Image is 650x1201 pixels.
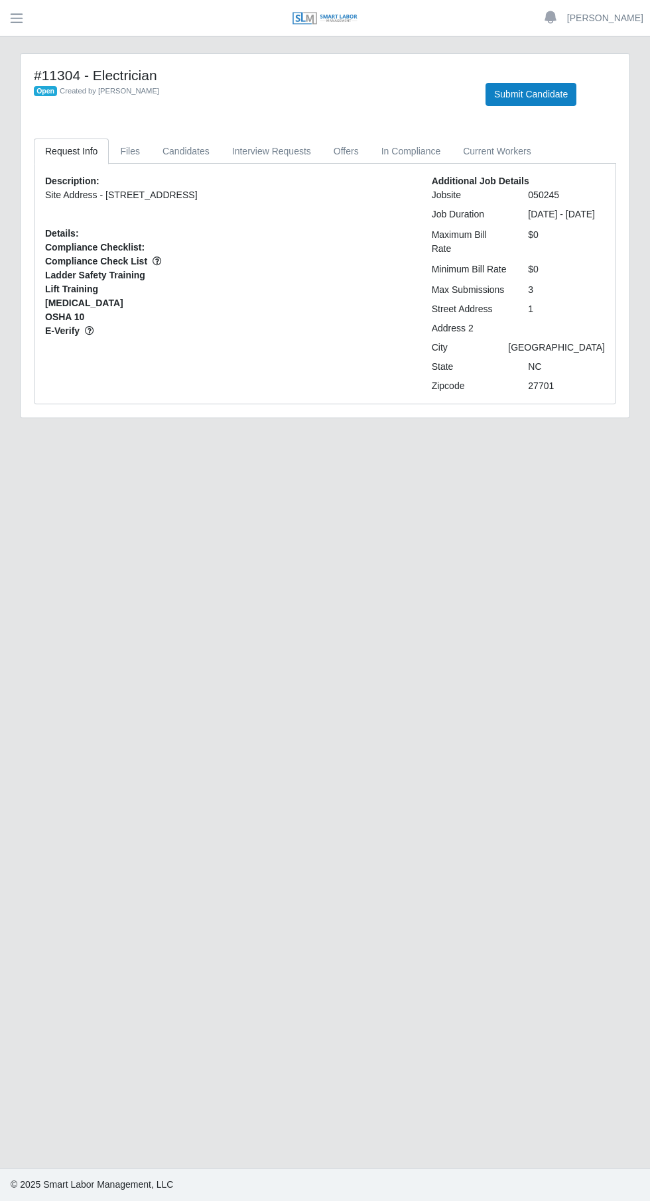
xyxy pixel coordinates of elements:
[34,139,109,164] a: Request Info
[422,341,499,355] div: City
[109,139,151,164] a: Files
[45,296,412,310] span: [MEDICAL_DATA]
[45,228,79,239] b: Details:
[45,188,412,202] p: Site Address - [STREET_ADDRESS]
[422,207,519,221] div: Job Duration
[452,139,542,164] a: Current Workers
[45,268,412,282] span: Ladder Safety Training
[422,188,519,202] div: Jobsite
[518,379,615,393] div: 27701
[45,242,145,253] b: Compliance Checklist:
[45,176,99,186] b: Description:
[422,262,519,276] div: Minimum Bill Rate
[292,11,358,26] img: SLM Logo
[432,176,529,186] b: Additional Job Details
[518,228,615,256] div: $0
[518,262,615,276] div: $0
[151,139,221,164] a: Candidates
[60,87,159,95] span: Created by [PERSON_NAME]
[45,255,412,268] span: Compliance Check List
[422,360,519,374] div: State
[422,321,519,335] div: Address 2
[518,283,615,297] div: 3
[422,228,519,256] div: Maximum Bill Rate
[422,379,519,393] div: Zipcode
[34,67,466,84] h4: #11304 - Electrician
[45,282,412,296] span: Lift Training
[518,360,615,374] div: NC
[34,86,57,97] span: Open
[45,310,412,324] span: OSHA 10
[422,302,519,316] div: Street Address
[221,139,322,164] a: Interview Requests
[370,139,452,164] a: In Compliance
[567,11,643,25] a: [PERSON_NAME]
[498,341,615,355] div: [GEOGRAPHIC_DATA]
[518,207,615,221] div: [DATE] - [DATE]
[11,1179,173,1190] span: © 2025 Smart Labor Management, LLC
[422,283,519,297] div: Max Submissions
[518,302,615,316] div: 1
[45,324,412,338] span: E-Verify
[518,188,615,202] div: 050245
[486,83,576,106] button: Submit Candidate
[322,139,370,164] a: Offers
